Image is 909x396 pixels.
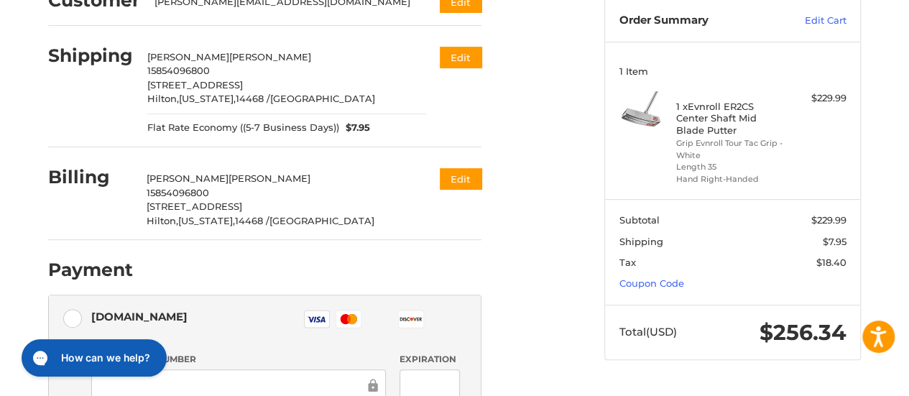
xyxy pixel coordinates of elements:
[816,257,846,268] span: $18.40
[235,215,269,226] span: 14468 /
[229,51,311,63] span: [PERSON_NAME]
[147,187,209,198] span: 15854096800
[619,14,774,28] h3: Order Summary
[676,173,786,185] li: Hand Right-Handed
[147,93,179,104] span: Hilton,
[339,121,371,135] span: $7.95
[619,65,846,77] h3: 1 Item
[676,137,786,161] li: Grip Evnroll Tour Tac Grip - White
[48,259,133,281] h2: Payment
[178,215,235,226] span: [US_STATE],
[676,161,786,173] li: Length 35
[790,91,846,106] div: $229.99
[400,353,459,366] label: Expiration
[179,93,236,104] span: [US_STATE],
[760,319,846,346] span: $256.34
[823,236,846,247] span: $7.95
[619,325,677,339] span: Total (USD)
[811,214,846,226] span: $229.99
[440,47,481,68] button: Edit
[774,14,846,28] a: Edit Cart
[147,201,242,212] span: [STREET_ADDRESS]
[147,172,229,184] span: [PERSON_NAME]
[147,215,178,226] span: Hilton,
[14,334,171,382] iframe: Gorgias live chat messenger
[269,215,374,226] span: [GEOGRAPHIC_DATA]
[91,305,188,328] div: [DOMAIN_NAME]
[676,101,786,136] h4: 1 x Evnroll ER2CS Center Shaft Mid Blade Putter
[619,214,660,226] span: Subtotal
[147,79,243,91] span: [STREET_ADDRESS]
[270,93,375,104] span: [GEOGRAPHIC_DATA]
[147,65,210,76] span: 15854096800
[440,168,481,189] button: Edit
[48,166,132,188] h2: Billing
[229,172,310,184] span: [PERSON_NAME]
[48,45,133,67] h2: Shipping
[619,257,636,268] span: Tax
[236,93,270,104] span: 14468 /
[147,51,229,63] span: [PERSON_NAME]
[619,236,663,247] span: Shipping
[619,277,684,289] a: Coupon Code
[147,121,339,135] span: Flat Rate Economy ((5-7 Business Days))
[91,353,386,366] label: Credit Card Number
